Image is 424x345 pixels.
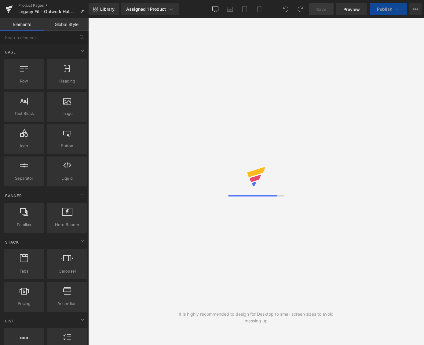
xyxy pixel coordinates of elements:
[5,49,16,55] span: Base
[49,110,86,117] span: Image
[237,3,252,15] a: Tablet
[49,222,86,228] span: Hero Banner
[409,3,422,15] button: More
[49,300,86,307] span: Accordion
[208,3,223,15] a: Desktop
[5,143,42,149] span: Icon
[49,143,86,149] span: Button
[5,239,20,245] span: Stack
[294,3,306,15] button: Redo
[5,78,42,84] span: Row
[252,3,267,15] a: Mobile
[336,3,367,15] a: Preview
[18,9,77,14] span: Legacy Fit - Outwork Hat RWB Product Page
[5,193,23,199] span: Banner
[126,6,174,12] div: Assigned 1 Product
[377,7,392,12] span: Publish
[172,311,340,324] div: It is highly recommended to design for Desktop to small screen sizes to avoid messing up
[5,300,42,307] span: Pricing
[5,318,15,324] span: List
[49,268,86,274] span: Carousel
[5,268,42,274] span: Tabs
[89,3,119,15] a: New Library
[5,110,42,117] span: Text Block
[223,3,237,15] a: Laptop
[5,222,42,228] span: Parallax
[5,175,42,182] span: Separator
[44,18,89,31] a: Global Style
[316,6,326,13] span: Save
[49,175,86,182] span: Liquid
[49,78,86,84] span: Heading
[370,3,407,15] button: Publish
[280,3,292,15] button: Undo
[18,3,89,8] a: Product Pages
[100,6,115,12] span: Library
[343,6,360,13] span: Preview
